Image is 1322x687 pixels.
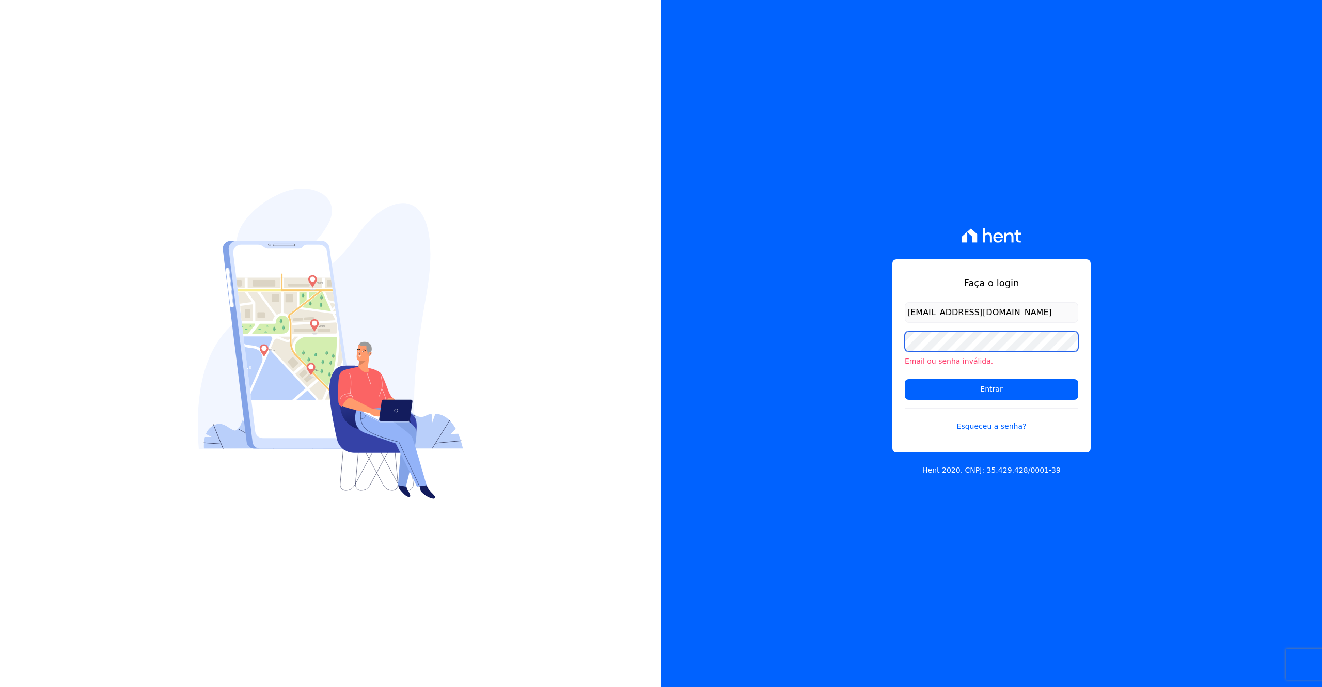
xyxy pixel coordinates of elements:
[922,465,1061,476] p: Hent 2020. CNPJ: 35.429.428/0001-39
[905,408,1078,432] a: Esqueceu a senha?
[905,379,1078,400] input: Entrar
[905,276,1078,290] h1: Faça o login
[905,356,1078,367] li: Email ou senha inválida.
[905,302,1078,323] input: Email
[198,189,463,499] img: Login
